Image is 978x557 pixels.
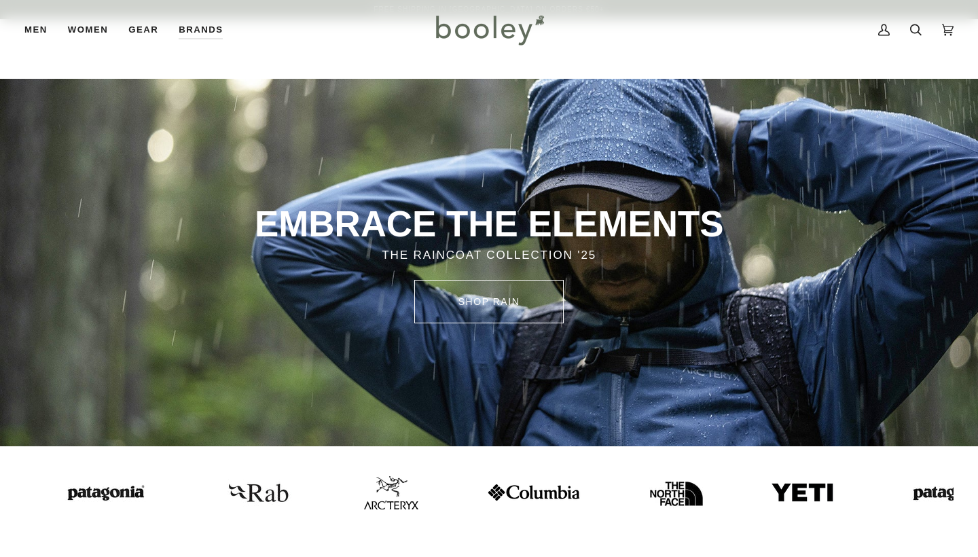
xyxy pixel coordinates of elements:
[430,10,549,50] img: Booley
[179,23,223,37] span: Brands
[68,23,108,37] span: Women
[128,23,158,37] span: Gear
[24,23,48,37] span: Men
[203,202,775,247] p: EMBRACE THE ELEMENTS
[203,247,775,264] p: THE RAINCOAT COLLECTION '25
[414,280,564,323] a: SHOP rain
